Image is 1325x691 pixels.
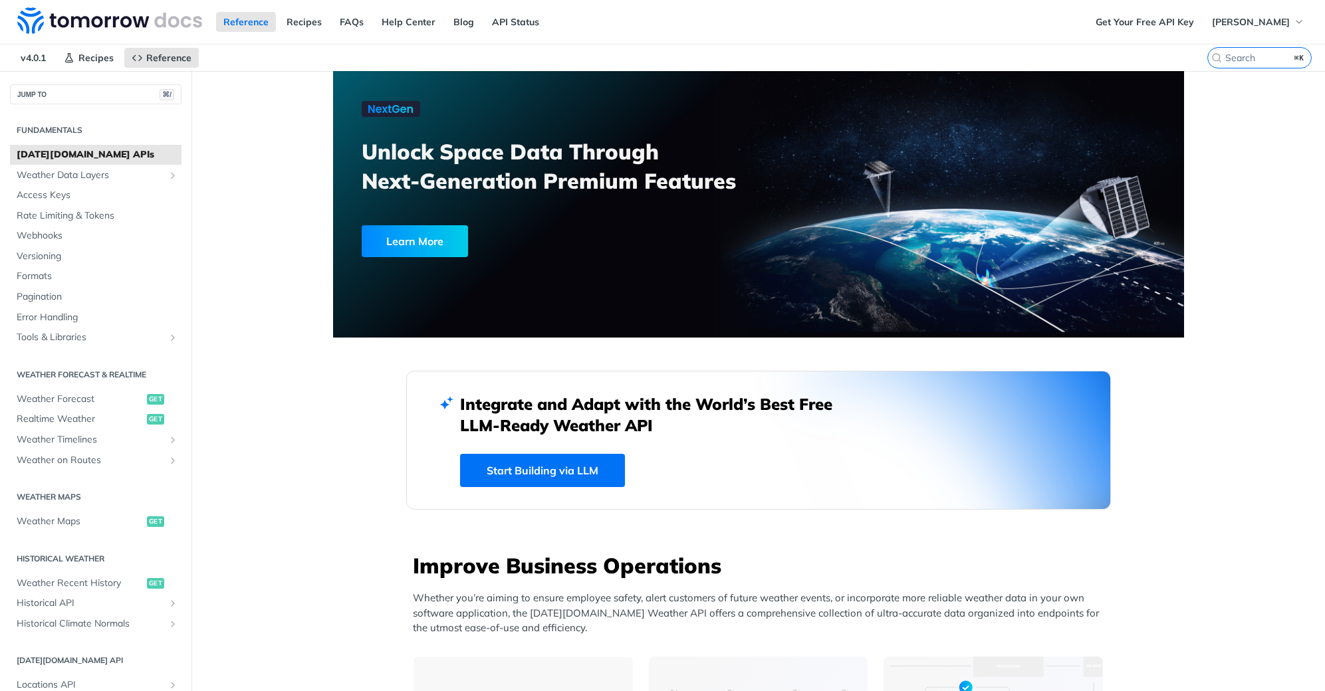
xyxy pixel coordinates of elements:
span: [PERSON_NAME] [1212,16,1290,28]
span: Weather Data Layers [17,169,164,182]
a: Start Building via LLM [460,454,625,487]
div: Learn More [362,225,468,257]
span: Weather Recent History [17,577,144,590]
img: NextGen [362,101,420,117]
a: Pagination [10,287,181,307]
a: Historical Climate NormalsShow subpages for Historical Climate Normals [10,614,181,634]
a: Weather TimelinesShow subpages for Weather Timelines [10,430,181,450]
span: Realtime Weather [17,413,144,426]
a: API Status [485,12,546,32]
a: Historical APIShow subpages for Historical API [10,593,181,613]
p: Whether you’re aiming to ensure employee safety, alert customers of future weather events, or inc... [413,591,1111,636]
span: Webhooks [17,229,178,243]
span: Error Handling [17,311,178,324]
a: [DATE][DOMAIN_NAME] APIs [10,145,181,165]
a: FAQs [332,12,371,32]
button: Show subpages for Weather on Routes [168,455,178,466]
span: [DATE][DOMAIN_NAME] APIs [17,148,178,161]
span: Recipes [78,52,114,64]
h2: Fundamentals [10,124,181,136]
h2: Integrate and Adapt with the World’s Best Free LLM-Ready Weather API [460,393,852,436]
span: get [147,394,164,405]
span: Reference [146,52,191,64]
a: Recipes [57,48,121,68]
h3: Unlock Space Data Through Next-Generation Premium Features [362,137,773,195]
span: Formats [17,270,178,283]
a: Webhooks [10,226,181,246]
h2: Weather Forecast & realtime [10,369,181,381]
span: get [147,516,164,527]
a: Weather Mapsget [10,512,181,532]
span: Historical Climate Normals [17,617,164,631]
h2: Weather Maps [10,491,181,503]
a: Error Handling [10,308,181,328]
button: Show subpages for Locations API [168,680,178,690]
a: Weather Forecastget [10,389,181,409]
span: Pagination [17,290,178,304]
a: Versioning [10,247,181,266]
span: v4.0.1 [13,48,53,68]
button: JUMP TO⌘/ [10,84,181,104]
img: Tomorrow.io Weather API Docs [17,7,202,34]
span: Weather Timelines [17,433,164,446]
a: Weather Data LayersShow subpages for Weather Data Layers [10,165,181,185]
a: Realtime Weatherget [10,409,181,429]
span: Access Keys [17,189,178,202]
span: Weather on Routes [17,454,164,467]
a: Formats [10,266,181,286]
span: Historical API [17,597,164,610]
a: Reference [216,12,276,32]
a: Blog [446,12,481,32]
button: Show subpages for Historical API [168,598,178,609]
span: Weather Forecast [17,393,144,406]
h2: [DATE][DOMAIN_NAME] API [10,654,181,666]
a: Tools & LibrariesShow subpages for Tools & Libraries [10,328,181,347]
a: Recipes [279,12,329,32]
a: Learn More [362,225,691,257]
button: Show subpages for Weather Data Layers [168,170,178,181]
button: Show subpages for Historical Climate Normals [168,619,178,629]
span: Tools & Libraries [17,331,164,344]
a: Access Keys [10,185,181,205]
button: Show subpages for Tools & Libraries [168,332,178,343]
a: Rate Limiting & Tokens [10,206,181,226]
h2: Historical Weather [10,553,181,565]
span: Versioning [17,250,178,263]
h3: Improve Business Operations [413,551,1111,580]
kbd: ⌘K [1291,51,1308,64]
button: Show subpages for Weather Timelines [168,435,178,445]
a: Weather Recent Historyget [10,573,181,593]
span: ⌘/ [160,89,174,100]
svg: Search [1211,52,1222,63]
a: Reference [124,48,199,68]
a: Help Center [374,12,443,32]
a: Weather on RoutesShow subpages for Weather on Routes [10,450,181,470]
span: get [147,414,164,425]
a: Get Your Free API Key [1088,12,1201,32]
button: [PERSON_NAME] [1205,12,1312,32]
span: Rate Limiting & Tokens [17,209,178,223]
span: Weather Maps [17,515,144,528]
span: get [147,578,164,589]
